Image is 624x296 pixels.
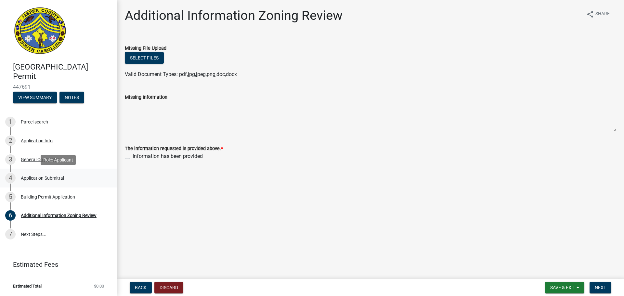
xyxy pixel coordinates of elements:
div: 4 [5,173,16,183]
span: Back [135,285,147,290]
button: Notes [59,92,84,103]
button: View Summary [13,92,57,103]
span: Estimated Total [13,284,42,288]
label: Missing File Upload [125,46,166,51]
span: Valid Document Types: pdf,jpg,jpeg,png,doc,docx [125,71,237,77]
h4: [GEOGRAPHIC_DATA] Permit [13,62,112,81]
label: Information has been provided [133,152,203,160]
div: 1 [5,117,16,127]
span: Share [595,10,610,18]
div: Application Submittal [21,176,64,180]
div: Role: Applicant [41,155,76,165]
div: Parcel search [21,120,48,124]
wm-modal-confirm: Summary [13,95,57,100]
button: Discard [154,282,183,293]
h1: Additional Information Zoning Review [125,8,343,23]
div: Additional Information Zoning Review [21,213,97,218]
div: Application Info [21,138,53,143]
div: 2 [5,135,16,146]
label: The information requested is provided above. [125,147,223,151]
button: shareShare [581,8,615,20]
span: Next [595,285,606,290]
div: 3 [5,154,16,165]
div: 5 [5,192,16,202]
button: Next [590,282,611,293]
div: 6 [5,210,16,221]
i: share [586,10,594,18]
span: 447691 [13,84,104,90]
label: Missing Information [125,95,167,100]
img: Jasper County, South Carolina [13,7,67,56]
a: Estimated Fees [5,258,107,271]
span: Save & Exit [550,285,575,290]
wm-modal-confirm: Notes [59,95,84,100]
div: General Contractor [21,157,59,162]
span: $0.00 [94,284,104,288]
div: Building Permit Application [21,195,75,199]
button: Back [130,282,152,293]
button: Save & Exit [545,282,584,293]
div: 7 [5,229,16,239]
button: Select files [125,52,164,64]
